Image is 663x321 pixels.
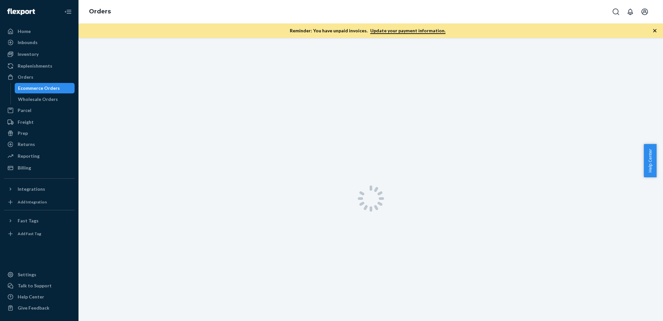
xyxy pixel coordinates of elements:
[18,130,28,136] div: Prep
[370,28,445,34] a: Update your payment information.
[84,2,116,21] ol: breadcrumbs
[18,28,31,35] div: Home
[609,5,622,18] button: Open Search Box
[4,163,75,173] a: Billing
[18,51,39,57] div: Inventory
[4,292,75,302] a: Help Center
[18,85,60,91] div: Ecommerce Orders
[4,216,75,226] button: Fast Tags
[18,186,45,192] div: Integrations
[4,281,75,291] a: Talk to Support
[18,119,34,125] div: Freight
[4,184,75,194] button: Integrations
[4,303,75,313] button: Give Feedback
[18,165,31,171] div: Billing
[4,26,75,37] a: Home
[4,229,75,239] a: Add Fast Tag
[18,63,52,69] div: Replenishments
[18,294,44,300] div: Help Center
[18,231,41,236] div: Add Fast Tag
[7,8,35,15] img: Flexport logo
[644,144,656,177] button: Help Center
[18,271,36,278] div: Settings
[4,139,75,150] a: Returns
[18,141,35,148] div: Returns
[89,8,111,15] a: Orders
[18,96,58,103] div: Wholesale Orders
[624,5,637,18] button: Open notifications
[4,151,75,161] a: Reporting
[18,305,49,311] div: Give Feedback
[4,117,75,127] a: Freight
[18,282,52,289] div: Talk to Support
[18,153,40,159] div: Reporting
[18,39,38,46] div: Inbounds
[4,49,75,59] a: Inventory
[18,217,39,224] div: Fast Tags
[4,37,75,48] a: Inbounds
[18,199,47,205] div: Add Integration
[4,128,75,138] a: Prep
[61,5,75,18] button: Close Navigation
[15,94,75,104] a: Wholesale Orders
[290,27,445,34] p: Reminder: You have unpaid invoices.
[18,107,31,114] div: Parcel
[15,83,75,93] a: Ecommerce Orders
[18,74,33,80] div: Orders
[4,197,75,207] a: Add Integration
[638,5,651,18] button: Open account menu
[4,105,75,116] a: Parcel
[4,72,75,82] a: Orders
[4,269,75,280] a: Settings
[4,61,75,71] a: Replenishments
